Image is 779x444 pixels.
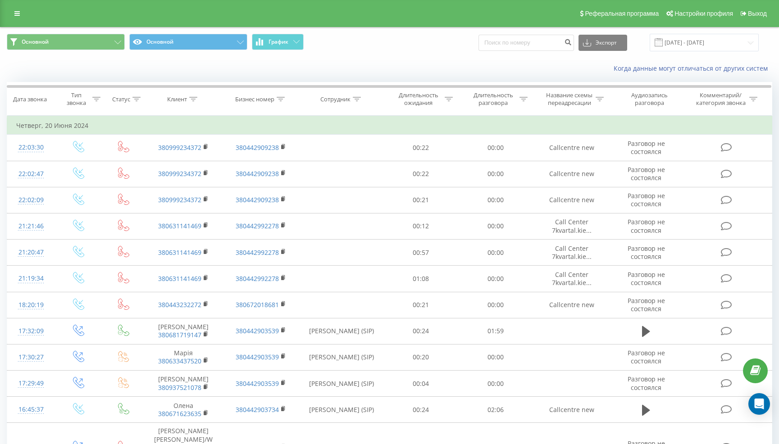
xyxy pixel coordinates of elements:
[145,371,222,397] td: [PERSON_NAME]
[300,397,383,423] td: [PERSON_NAME] (SIP)
[614,64,772,72] a: Когда данные могут отличаться от других систем
[545,91,593,107] div: Название схемы переадресации
[63,91,90,107] div: Тип звонка
[236,143,279,152] a: 380442909238
[458,161,533,187] td: 00:00
[13,95,47,103] div: Дата звонка
[620,91,679,107] div: Аудиозапись разговора
[158,409,201,418] a: 380671623635
[300,344,383,370] td: [PERSON_NAME] (SIP)
[628,244,665,261] span: Разговор не состоялся
[236,379,279,388] a: 380442903539
[16,217,46,235] div: 21:21:46
[383,371,458,397] td: 00:04
[458,266,533,292] td: 00:00
[158,300,201,309] a: 380443232272
[458,397,533,423] td: 02:06
[674,10,733,17] span: Настройки профиля
[236,326,279,335] a: 380442903539
[383,344,458,370] td: 00:20
[16,165,46,183] div: 22:02:47
[236,195,279,204] a: 380442909238
[552,244,592,261] span: Call Center 7kvartal.kie...
[628,191,665,208] span: Разговор не состоялся
[112,95,130,103] div: Статус
[236,405,279,414] a: 380442903734
[458,240,533,266] td: 00:00
[158,222,201,230] a: 380631141469
[383,161,458,187] td: 00:22
[458,371,533,397] td: 00:00
[236,222,279,230] a: 380442992278
[269,39,288,45] span: График
[458,292,533,318] td: 00:00
[469,91,517,107] div: Длительность разговора
[158,248,201,257] a: 380631141469
[158,383,201,392] a: 380937521078
[16,401,46,418] div: 16:45:37
[235,95,274,103] div: Бизнес номер
[628,349,665,365] span: Разговор не состоялся
[628,139,665,156] span: Разговор не состоялся
[158,274,201,283] a: 380631141469
[533,397,610,423] td: Callcentre new
[458,318,533,344] td: 01:59
[458,344,533,370] td: 00:00
[145,318,222,344] td: [PERSON_NAME]
[7,117,772,135] td: Четверг, 20 Июня 2024
[628,217,665,234] span: Разговор не состоялся
[16,349,46,366] div: 17:30:27
[7,34,125,50] button: Основной
[300,318,383,344] td: [PERSON_NAME] (SIP)
[383,318,458,344] td: 00:24
[628,296,665,313] span: Разговор не состоялся
[158,195,201,204] a: 380999234372
[158,169,201,178] a: 380999234372
[320,95,351,103] div: Сотрудник
[533,161,610,187] td: Callcentre new
[236,169,279,178] a: 380442909238
[16,296,46,314] div: 18:20:19
[628,270,665,287] span: Разговор не состоялся
[748,10,767,17] span: Выход
[236,274,279,283] a: 380442992278
[167,95,187,103] div: Клиент
[236,353,279,361] a: 380442903539
[16,139,46,156] div: 22:03:30
[145,397,222,423] td: Олена
[236,248,279,257] a: 380442992278
[158,357,201,365] a: 380633437520
[458,213,533,239] td: 00:00
[533,292,610,318] td: Callcentre new
[383,240,458,266] td: 00:57
[533,135,610,161] td: Callcentre new
[394,91,442,107] div: Длительность ожидания
[478,35,574,51] input: Поиск по номеру
[145,344,222,370] td: Марія
[16,244,46,261] div: 21:20:47
[383,397,458,423] td: 00:24
[748,393,770,415] div: Open Intercom Messenger
[158,331,201,339] a: 380681719147
[383,187,458,213] td: 00:21
[16,375,46,392] div: 17:29:49
[585,10,659,17] span: Реферальная программа
[16,191,46,209] div: 22:02:09
[533,187,610,213] td: Callcentre new
[458,135,533,161] td: 00:00
[383,292,458,318] td: 00:21
[16,270,46,287] div: 21:19:34
[300,371,383,397] td: [PERSON_NAME] (SIP)
[16,322,46,340] div: 17:32:09
[628,375,665,391] span: Разговор не состоялся
[383,135,458,161] td: 00:22
[383,266,458,292] td: 01:08
[252,34,304,50] button: График
[579,35,627,51] button: Экспорт
[236,300,279,309] a: 380672018681
[129,34,247,50] button: Основной
[552,270,592,287] span: Call Center 7kvartal.kie...
[383,213,458,239] td: 00:12
[628,165,665,182] span: Разговор не состоялся
[458,187,533,213] td: 00:00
